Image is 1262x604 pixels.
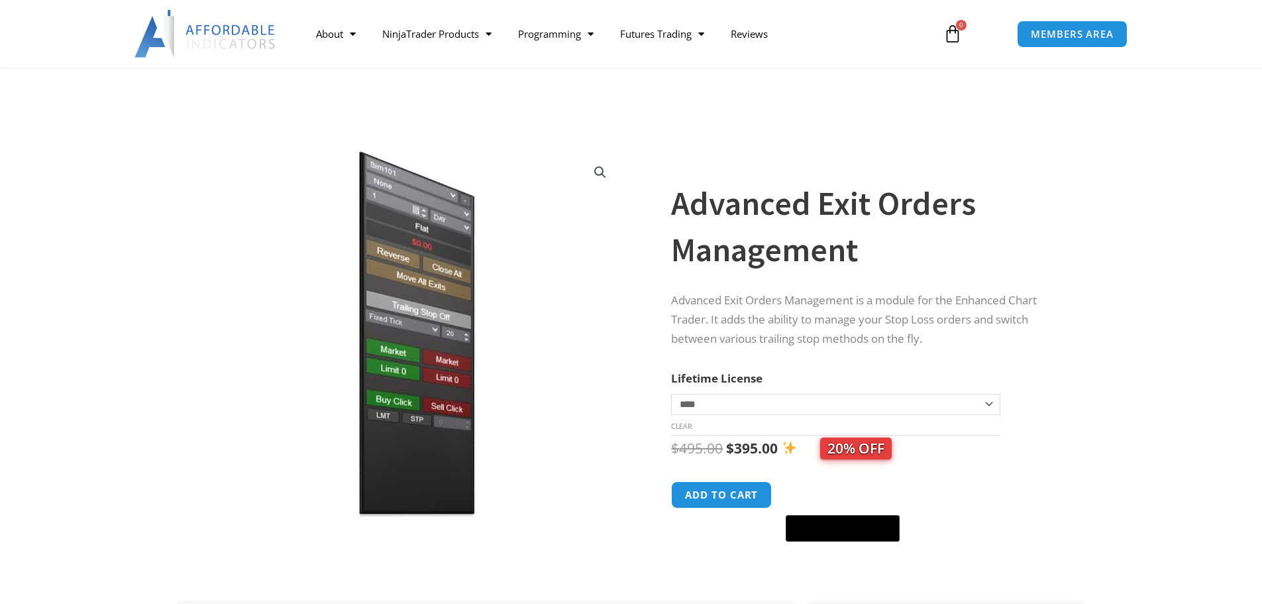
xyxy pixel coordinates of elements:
a: NinjaTrader Products [369,19,505,49]
a: Futures Trading [607,19,717,49]
p: Advanced Exit Orders Management is a module for the Enhanced Chart Trader. It adds the ability to... [671,291,1058,349]
span: $ [671,439,679,457]
button: Buy with GPay [786,515,900,542]
a: 0 [923,15,982,53]
a: MEMBERS AREA [1017,21,1128,48]
nav: Menu [303,19,928,49]
a: Programming [505,19,607,49]
h1: Advanced Exit Orders Management [671,180,1058,273]
img: LogoAI | Affordable Indicators – NinjaTrader [134,10,277,58]
a: View full-screen image gallery [588,160,612,184]
span: MEMBERS AREA [1031,29,1114,39]
a: Clear options [671,422,692,431]
bdi: 495.00 [671,439,723,457]
iframe: Secure express checkout frame [783,479,902,511]
img: ✨ [782,441,796,455]
span: 0 [956,20,967,30]
button: Add to cart [671,481,772,509]
a: Reviews [717,19,781,49]
img: AdvancedStopLossMgmt [196,151,622,517]
a: About [303,19,369,49]
bdi: 395.00 [726,439,778,457]
span: $ [726,439,734,457]
label: Lifetime License [671,371,762,386]
span: 20% OFF [820,438,892,459]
